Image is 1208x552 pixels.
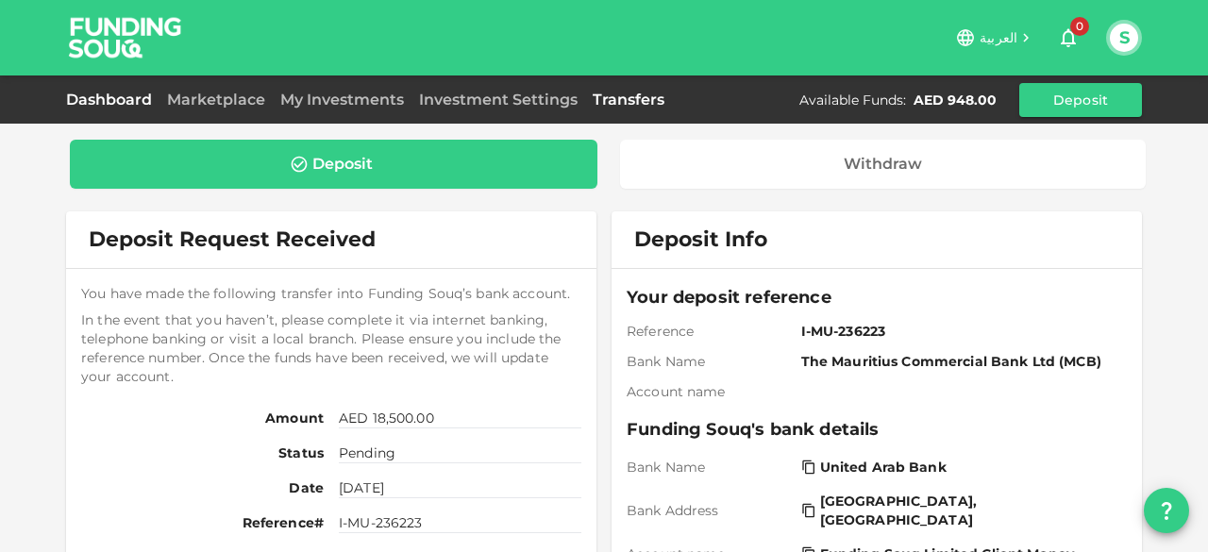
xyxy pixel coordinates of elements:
[627,416,1127,443] span: Funding Souq's bank details
[339,409,581,428] span: AED 18,500.00
[844,155,922,174] div: Withdraw
[312,155,373,174] div: Deposit
[1070,17,1089,36] span: 0
[914,91,997,109] div: AED 948.00
[634,226,767,253] span: Deposit Info
[801,322,1119,341] span: I-MU-236223
[620,140,1147,189] a: Withdraw
[627,382,794,401] span: Account name
[89,226,376,252] span: Deposit Request Received
[980,29,1017,46] span: العربية
[339,478,581,498] span: [DATE]
[627,322,794,341] span: Reference
[81,310,581,386] span: In the event that you haven’t, please complete it via internet banking, telephone banking or visi...
[1144,488,1189,533] button: question
[1019,83,1142,117] button: Deposit
[585,91,672,109] a: Transfers
[627,352,794,371] span: Bank Name
[81,513,324,533] span: Reference#
[81,443,324,463] span: Status
[81,284,581,303] span: You have made the following transfer into Funding Souq’s bank account.
[273,91,411,109] a: My Investments
[339,513,581,533] span: I-MU-236223
[159,91,273,109] a: Marketplace
[801,352,1119,371] span: The Mauritius Commercial Bank Ltd (MCB)
[1049,19,1087,57] button: 0
[820,492,1116,529] span: [GEOGRAPHIC_DATA], [GEOGRAPHIC_DATA]
[1110,24,1138,52] button: S
[627,458,794,477] span: Bank Name
[627,501,794,520] span: Bank Address
[627,284,1127,310] span: Your deposit reference
[799,91,906,109] div: Available Funds :
[411,91,585,109] a: Investment Settings
[81,478,324,498] span: Date
[820,458,947,477] span: United Arab Bank
[70,140,597,189] a: Deposit
[339,443,581,463] span: Pending
[81,409,324,428] span: Amount
[66,91,159,109] a: Dashboard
